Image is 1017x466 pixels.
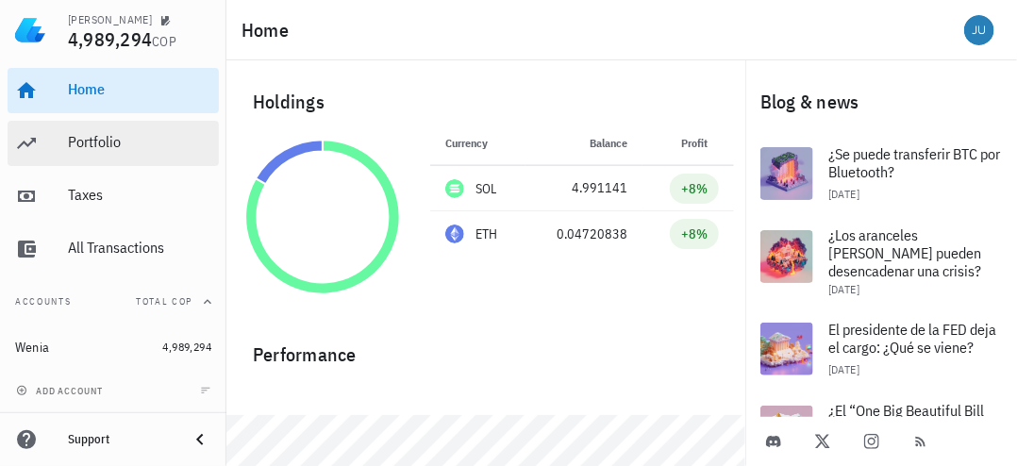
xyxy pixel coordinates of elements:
div: 0.04720838 [541,225,627,244]
div: Holdings [238,72,734,132]
a: Wenia 4,989,294 [8,325,219,370]
span: El presidente de la FED deja el cargo: ¿Qué se viene? [828,320,996,357]
div: SOL [475,179,497,198]
a: All Transactions [8,226,219,272]
div: Support [68,432,174,447]
div: 4.991141 [541,178,627,198]
a: Home [8,68,219,113]
a: Taxes [8,174,219,219]
span: Total COP [136,295,192,308]
div: ETH [475,225,498,243]
span: [DATE] [828,282,859,296]
th: Currency [430,121,525,166]
a: El presidente de la FED deja el cargo: ¿Qué se viene? [DATE] [745,308,1017,391]
button: add account [11,381,110,400]
button: AccountsTotal COP [8,279,219,325]
div: Portfolio [68,133,211,151]
span: [DATE] [828,362,859,376]
div: [PERSON_NAME] [68,12,152,27]
div: Blog & news [745,72,1017,132]
span: Profit [681,136,719,150]
div: avatar [964,15,994,45]
div: ETH-icon [445,225,464,243]
div: All Transactions [68,239,211,257]
span: COP [152,33,176,50]
span: [DATE] [828,187,859,201]
div: SOL-icon [445,179,464,198]
div: Wenia [15,340,49,356]
div: Home [68,80,211,98]
a: ¿Los aranceles [PERSON_NAME] pueden desencadenar una crisis? [DATE] [745,215,1017,308]
a: Portfolio [8,121,219,166]
div: Performance [238,325,734,370]
span: ¿Se puede transferir BTC por Bluetooth? [828,144,1000,181]
div: Taxes [68,186,211,204]
span: 4,989,294 [68,26,152,52]
span: add account [20,385,103,397]
div: +8% [681,179,708,198]
span: ¿Los aranceles [PERSON_NAME] pueden desencadenar una crisis? [828,225,981,280]
th: Balance [525,121,642,166]
a: ¿Se puede transferir BTC por Bluetooth? [DATE] [745,132,1017,215]
h1: Home [242,15,296,45]
div: +8% [681,225,708,243]
img: LedgiFi [15,15,45,45]
span: 4,989,294 [162,340,211,354]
